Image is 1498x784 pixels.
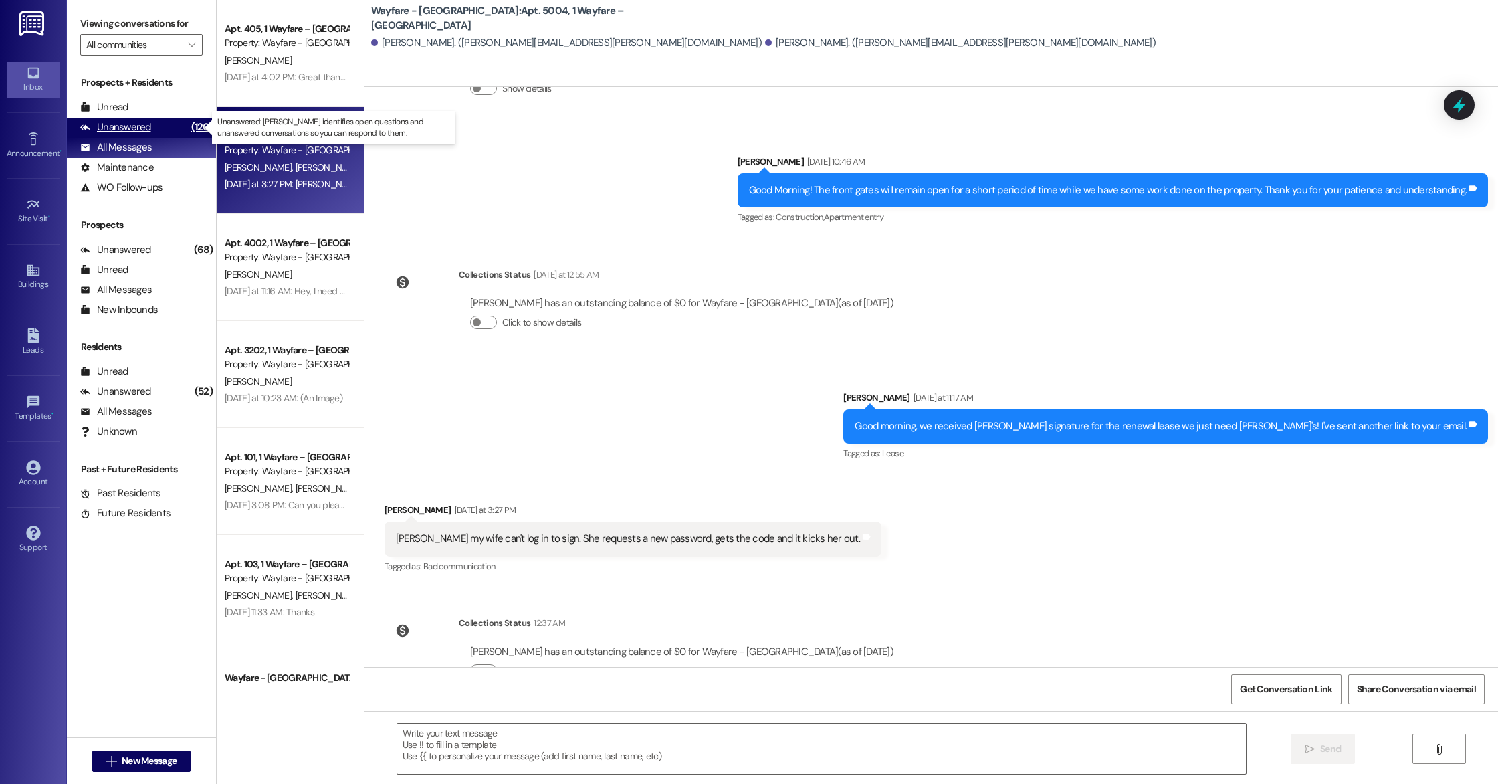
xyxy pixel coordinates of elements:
[225,236,348,250] div: Apt. 4002, 1 Wayfare – [GEOGRAPHIC_DATA]
[451,503,516,517] div: [DATE] at 3:27 PM
[855,419,1467,433] div: Good morning, we received [PERSON_NAME] signature for the renewal lease we just need [PERSON_NAME...
[882,448,903,459] span: Lease
[80,181,163,195] div: WO Follow-ups
[295,589,362,601] span: [PERSON_NAME]
[67,340,216,354] div: Residents
[7,62,60,98] a: Inbox
[385,557,881,576] div: Tagged as:
[80,425,137,439] div: Unknown
[225,671,348,685] div: Wayfare - [GEOGRAPHIC_DATA]
[217,116,450,139] p: Unanswered: [PERSON_NAME] identifies open questions and unanswered conversations so you can respo...
[225,36,348,50] div: Property: Wayfare - [GEOGRAPHIC_DATA]
[80,120,151,134] div: Unanswered
[225,689,292,701] span: [PERSON_NAME]
[371,36,762,50] div: [PERSON_NAME]. ([PERSON_NAME][EMAIL_ADDRESS][PERSON_NAME][DOMAIN_NAME])
[225,161,296,173] span: [PERSON_NAME]
[7,193,60,229] a: Site Visit •
[1305,744,1315,755] i: 
[225,250,348,264] div: Property: Wayfare - [GEOGRAPHIC_DATA]
[502,664,581,678] label: Click to show details
[776,211,824,223] span: Construction ,
[824,211,883,223] span: Apartment entry
[225,571,348,585] div: Property: Wayfare - [GEOGRAPHIC_DATA]
[459,616,530,630] div: Collections Status
[67,218,216,232] div: Prospects
[191,239,216,260] div: (68)
[225,499,490,511] div: [DATE] 3:08 PM: Can you please tell me what time our sprinklers run?
[7,324,60,361] a: Leads
[191,381,216,402] div: (52)
[804,155,865,169] div: [DATE] 10:46 AM
[7,391,60,427] a: Templates •
[80,243,151,257] div: Unanswered
[225,557,348,571] div: Apt. 103, 1 Wayfare – [GEOGRAPHIC_DATA]
[106,756,116,767] i: 
[225,482,296,494] span: [PERSON_NAME]
[225,178,722,190] div: [DATE] at 3:27 PM: [PERSON_NAME] my wife can't log in to sign. She requests a new password, gets ...
[1357,682,1476,696] span: Share Conversation via email
[225,464,348,478] div: Property: Wayfare - [GEOGRAPHIC_DATA]
[530,616,565,630] div: 12:37 AM
[738,155,1489,173] div: [PERSON_NAME]
[470,645,893,659] div: [PERSON_NAME] has an outstanding balance of $0 for Wayfare - [GEOGRAPHIC_DATA] (as of [DATE])
[80,140,152,155] div: All Messages
[80,13,203,34] label: Viewing conversations for
[225,54,292,66] span: [PERSON_NAME]
[371,4,639,33] b: Wayfare - [GEOGRAPHIC_DATA]: Apt. 5004, 1 Wayfare – [GEOGRAPHIC_DATA]
[48,212,50,221] span: •
[225,143,348,157] div: Property: Wayfare - [GEOGRAPHIC_DATA]
[92,751,191,772] button: New Message
[749,183,1467,197] div: Good Morning! The front gates will remain open for a short period of time while we have some work...
[225,22,348,36] div: Apt. 405, 1 Wayfare – [GEOGRAPHIC_DATA]
[67,462,216,476] div: Past + Future Residents
[80,100,128,114] div: Unread
[396,532,860,546] div: [PERSON_NAME] my wife can't log in to sign. She requests a new password, gets the code and it kic...
[225,268,292,280] span: [PERSON_NAME]
[530,268,599,282] div: [DATE] at 12:55 AM
[843,391,1488,409] div: [PERSON_NAME]
[80,365,128,379] div: Unread
[502,316,581,330] label: Click to show details
[80,506,171,520] div: Future Residents
[67,76,216,90] div: Prospects + Residents
[80,283,152,297] div: All Messages
[225,285,700,297] div: [DATE] at 11:16 AM: Hey, I need your signature for your renewal lease! I just sent another link t...
[188,117,216,138] div: (120)
[80,263,128,277] div: Unread
[80,303,158,317] div: New Inbounds
[225,450,348,464] div: Apt. 101, 1 Wayfare – [GEOGRAPHIC_DATA]
[385,503,881,522] div: [PERSON_NAME]
[19,11,47,36] img: ResiDesk Logo
[225,589,296,601] span: [PERSON_NAME]
[843,444,1488,463] div: Tagged as:
[502,82,552,96] label: Show details
[80,486,161,500] div: Past Residents
[1320,742,1341,756] span: Send
[1240,682,1332,696] span: Get Conversation Link
[225,375,292,387] span: [PERSON_NAME]
[80,405,152,419] div: All Messages
[225,71,635,83] div: [DATE] at 4:02 PM: Great thanks! The closed sign was up earlier. Hence my question. Have a great ...
[738,207,1489,227] div: Tagged as:
[295,482,362,494] span: [PERSON_NAME]
[225,357,348,371] div: Property: Wayfare - [GEOGRAPHIC_DATA]
[423,561,496,572] span: Bad communication
[225,343,348,357] div: Apt. 3202, 1 Wayfare – [GEOGRAPHIC_DATA]
[910,391,973,405] div: [DATE] at 11:17 AM
[7,259,60,295] a: Buildings
[1348,674,1485,704] button: Share Conversation via email
[80,161,154,175] div: Maintenance
[470,296,893,310] div: [PERSON_NAME] has an outstanding balance of $0 for Wayfare - [GEOGRAPHIC_DATA] (as of [DATE])
[51,409,53,419] span: •
[60,146,62,156] span: •
[1231,674,1341,704] button: Get Conversation Link
[7,522,60,558] a: Support
[459,268,530,282] div: Collections Status
[295,161,362,173] span: [PERSON_NAME]
[1291,734,1356,764] button: Send
[80,385,151,399] div: Unanswered
[1434,744,1444,755] i: 
[225,606,314,618] div: [DATE] 11:33 AM: Thanks
[188,39,195,50] i: 
[225,392,342,404] div: [DATE] at 10:23 AM: (An Image)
